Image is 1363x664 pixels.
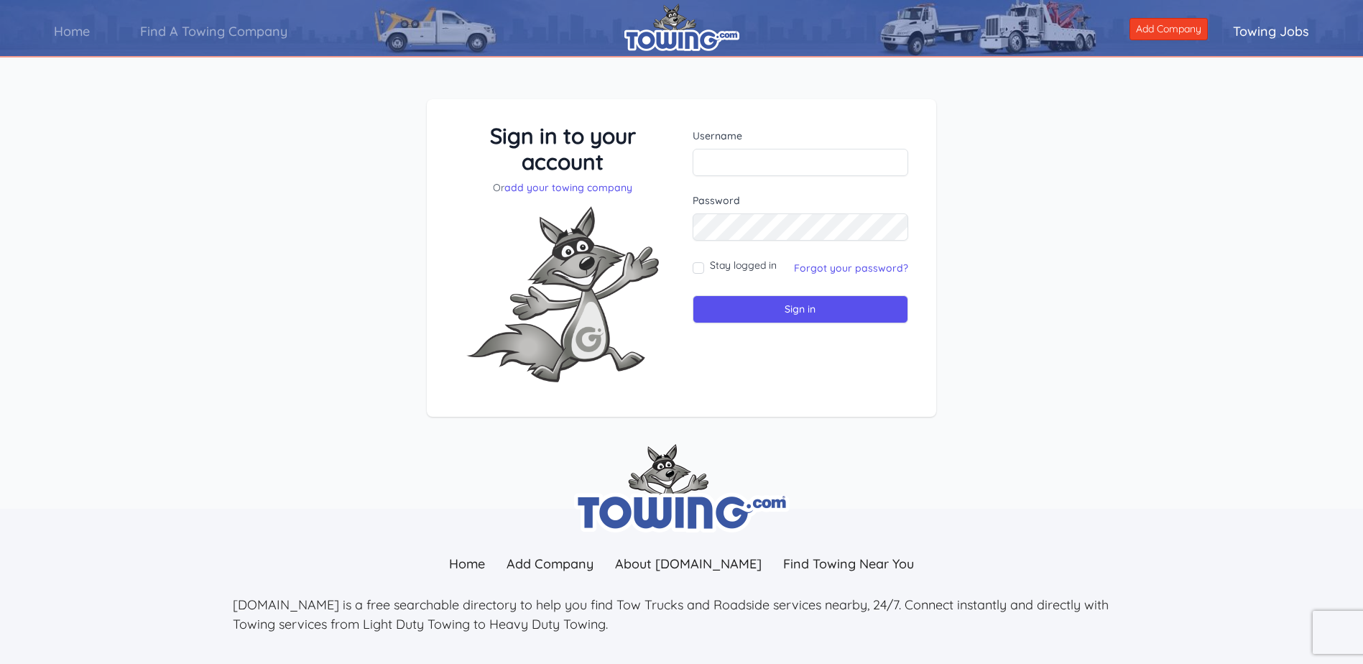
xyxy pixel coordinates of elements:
a: Towing Jobs [1208,11,1334,52]
img: logo.png [624,4,739,51]
a: Find Towing Near You [772,548,925,579]
input: Sign in [693,295,909,323]
a: About [DOMAIN_NAME] [604,548,772,579]
a: Home [29,11,115,52]
a: Add Company [1129,18,1208,40]
a: Home [438,548,496,579]
a: Forgot your password? [794,262,908,275]
label: Username [693,129,909,143]
a: Find A Towing Company [115,11,313,52]
label: Password [693,193,909,208]
img: Fox-Excited.png [455,195,670,394]
a: add your towing company [504,181,632,194]
p: Or [455,180,671,195]
img: towing [574,444,790,532]
h3: Sign in to your account [455,123,671,175]
label: Stay logged in [710,258,777,272]
p: [DOMAIN_NAME] is a free searchable directory to help you find Tow Trucks and Roadside services ne... [233,595,1131,634]
a: Add Company [496,548,604,579]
